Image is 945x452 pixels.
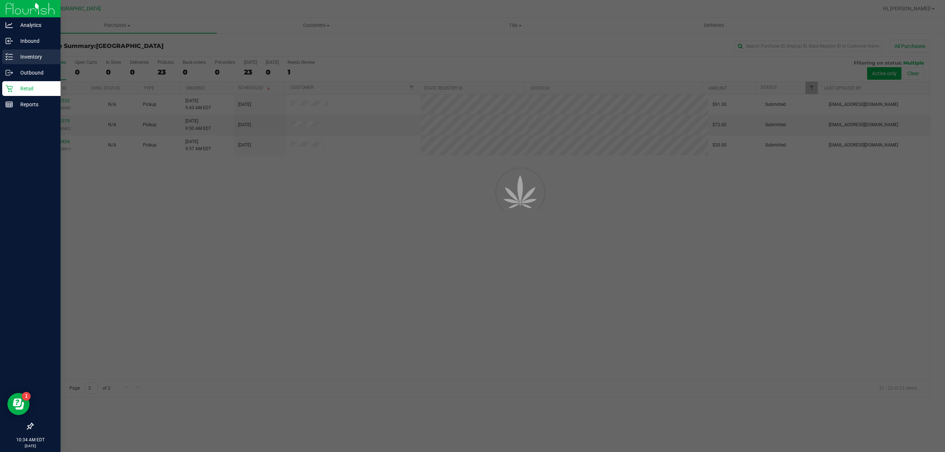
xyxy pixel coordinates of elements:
inline-svg: Retail [6,85,13,92]
p: Outbound [13,68,57,77]
p: [DATE] [3,443,57,449]
inline-svg: Inbound [6,37,13,45]
inline-svg: Reports [6,101,13,108]
inline-svg: Analytics [6,21,13,29]
iframe: Resource center unread badge [22,392,31,401]
p: Retail [13,84,57,93]
p: Inventory [13,52,57,61]
iframe: Resource center [7,393,30,415]
p: Inbound [13,37,57,45]
inline-svg: Inventory [6,53,13,61]
p: 10:34 AM EDT [3,437,57,443]
inline-svg: Outbound [6,69,13,76]
p: Analytics [13,21,57,30]
p: Reports [13,100,57,109]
